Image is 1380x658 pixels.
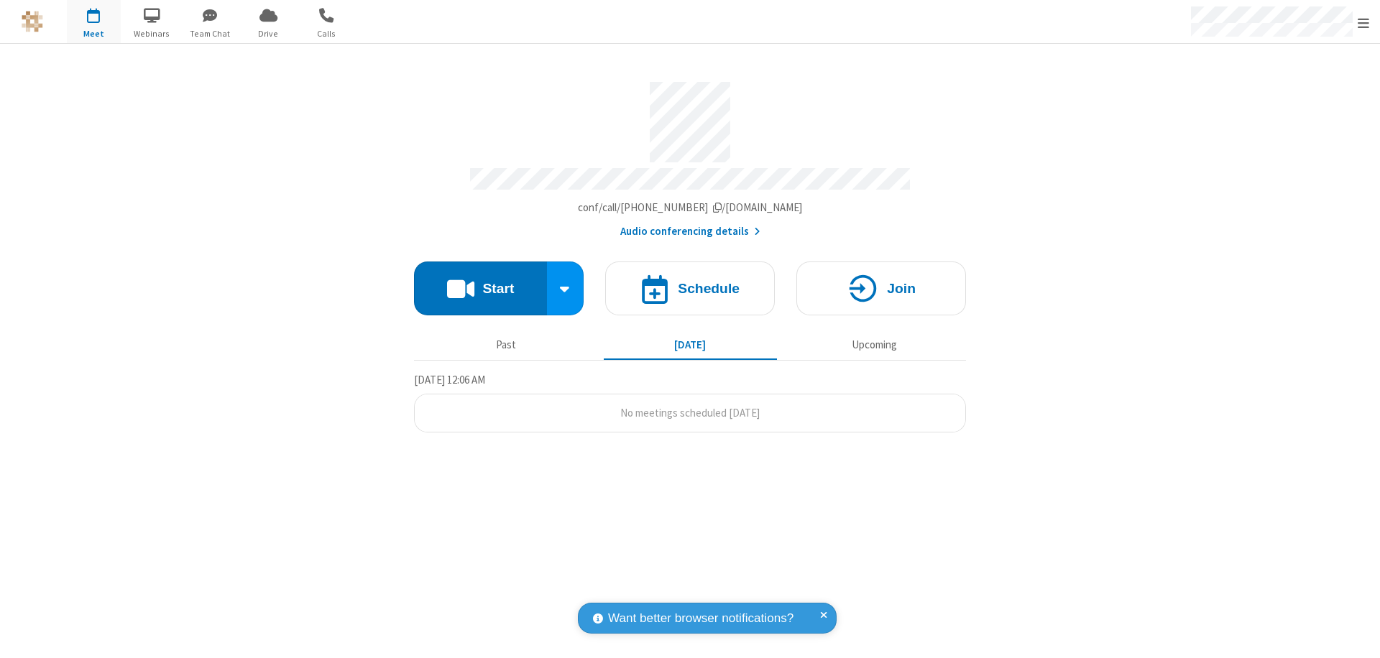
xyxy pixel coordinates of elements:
[887,282,916,295] h4: Join
[678,282,740,295] h4: Schedule
[183,27,237,40] span: Team Chat
[125,27,179,40] span: Webinars
[547,261,584,315] div: Start conference options
[300,27,354,40] span: Calls
[414,261,547,315] button: Start
[414,71,966,240] section: Account details
[796,261,966,315] button: Join
[241,27,295,40] span: Drive
[620,223,760,240] button: Audio conferencing details
[482,282,514,295] h4: Start
[22,11,43,32] img: QA Selenium DO NOT DELETE OR CHANGE
[414,371,966,433] section: Today's Meetings
[414,373,485,386] span: [DATE] 12:06 AM
[67,27,121,40] span: Meet
[578,200,803,216] button: Copy my meeting room linkCopy my meeting room link
[578,200,803,214] span: Copy my meeting room link
[788,331,961,358] button: Upcoming
[620,406,760,420] span: No meetings scheduled [DATE]
[608,609,793,628] span: Want better browser notifications?
[604,331,777,358] button: [DATE]
[420,331,593,358] button: Past
[605,261,775,315] button: Schedule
